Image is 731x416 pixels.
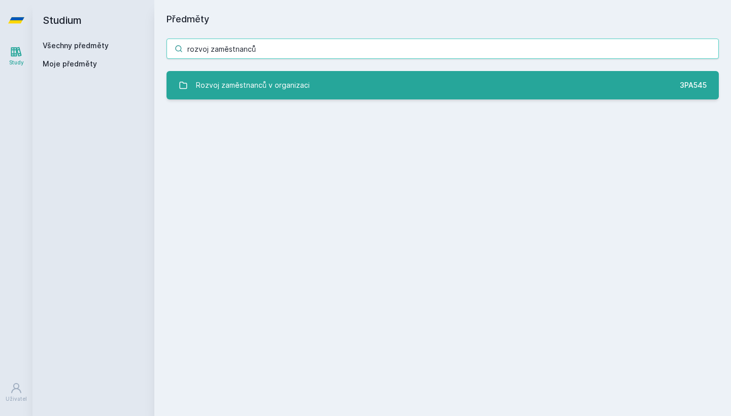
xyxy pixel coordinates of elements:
[2,377,30,408] a: Uživatel
[43,59,97,69] span: Moje předměty
[680,80,707,90] div: 3PA545
[43,41,109,50] a: Všechny předměty
[9,59,24,66] div: Study
[6,395,27,403] div: Uživatel
[2,41,30,72] a: Study
[167,12,719,26] h1: Předměty
[167,71,719,99] a: Rozvoj zaměstnanců v organizaci 3PA545
[167,39,719,59] input: Název nebo ident předmětu…
[196,75,310,95] div: Rozvoj zaměstnanců v organizaci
